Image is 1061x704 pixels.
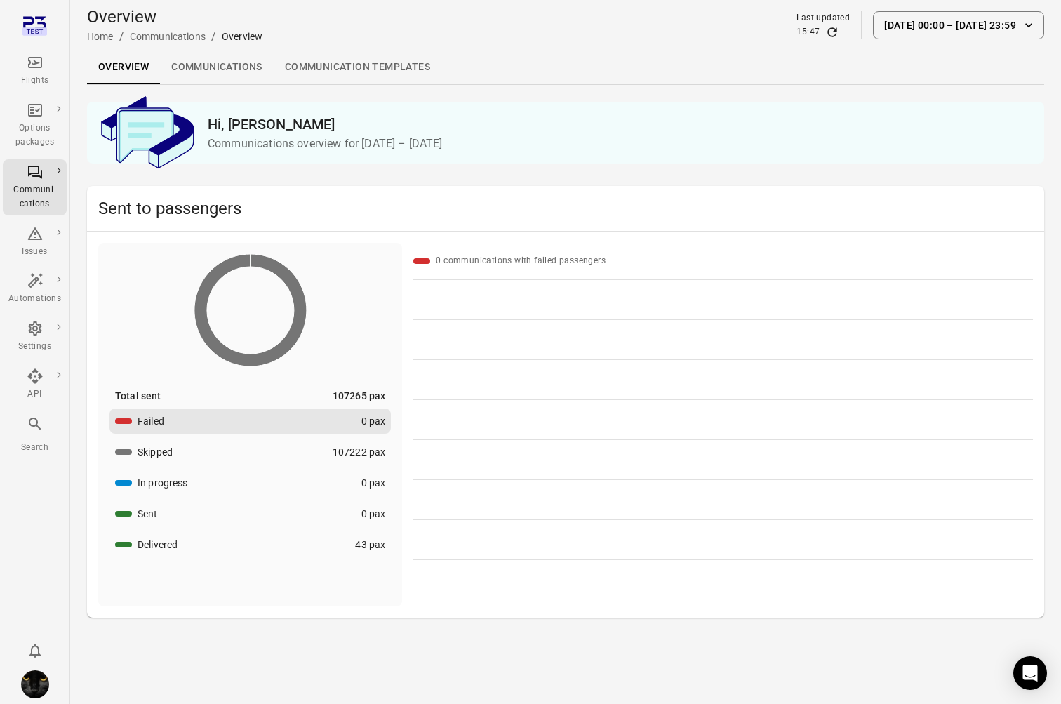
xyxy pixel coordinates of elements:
[87,31,114,42] a: Home
[87,51,1044,84] div: Local navigation
[361,476,386,490] div: 0 pax
[3,316,67,358] a: Settings
[3,98,67,154] a: Options packages
[796,11,850,25] div: Last updated
[3,268,67,310] a: Automations
[1013,656,1047,690] div: Open Intercom Messenger
[8,387,61,401] div: API
[109,532,391,557] button: Delivered43 pax
[8,245,61,259] div: Issues
[8,441,61,455] div: Search
[361,507,386,521] div: 0 pax
[119,28,124,45] li: /
[130,31,206,42] a: Communications
[208,135,1033,152] p: Communications overview for [DATE] – [DATE]
[109,501,391,526] button: Sent0 pax
[115,389,161,403] div: Total sent
[138,414,164,428] div: Failed
[3,50,67,92] a: Flights
[87,6,262,28] h1: Overview
[138,445,173,459] div: Skipped
[160,51,274,84] a: Communications
[333,445,386,459] div: 107222 pax
[8,183,61,211] div: Communi-cations
[825,25,839,39] button: Refresh data
[109,409,391,434] button: Failed0 pax
[109,470,391,496] button: In progress0 pax
[8,292,61,306] div: Automations
[333,389,386,403] div: 107265 pax
[222,29,262,44] div: Overview
[274,51,441,84] a: Communication templates
[355,538,385,552] div: 43 pax
[138,507,158,521] div: Sent
[211,28,216,45] li: /
[8,340,61,354] div: Settings
[98,197,1033,220] h2: Sent to passengers
[361,414,386,428] div: 0 pax
[87,51,160,84] a: Overview
[873,11,1044,39] button: [DATE] 00:00 – [DATE] 23:59
[436,254,606,268] div: 0 communications with failed passengers
[21,670,49,698] img: images
[109,439,391,465] button: Skipped107222 pax
[87,28,262,45] nav: Breadcrumbs
[208,113,1033,135] h2: Hi, [PERSON_NAME]
[138,476,188,490] div: In progress
[3,221,67,263] a: Issues
[8,74,61,88] div: Flights
[3,411,67,458] button: Search
[3,364,67,406] a: API
[15,665,55,704] button: Iris
[3,159,67,215] a: Communi-cations
[138,538,178,552] div: Delivered
[796,25,820,39] div: 15:47
[8,121,61,150] div: Options packages
[21,637,49,665] button: Notifications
